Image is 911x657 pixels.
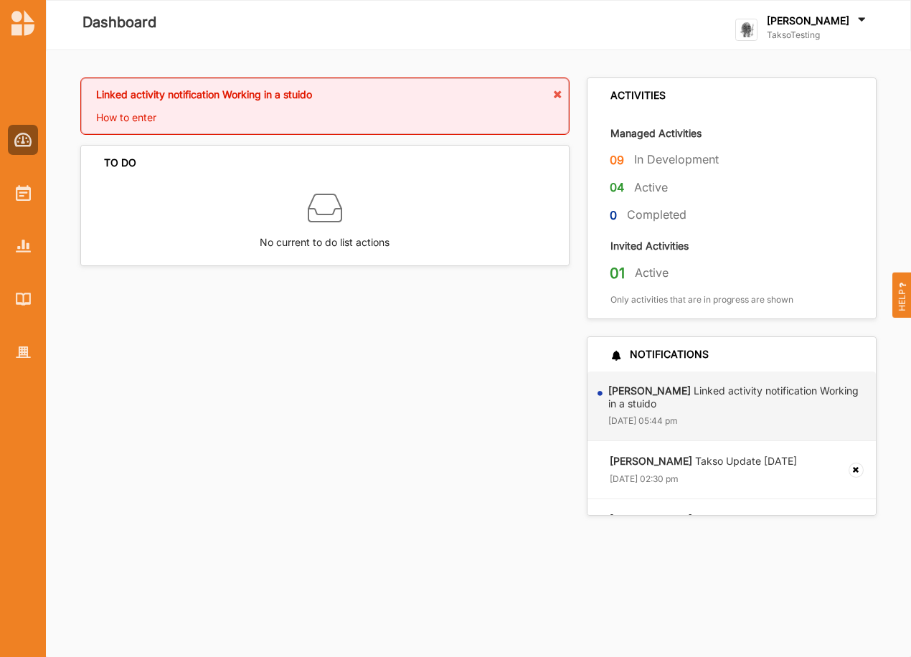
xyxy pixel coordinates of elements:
img: Dashboard [14,133,32,147]
label: Linked activity notification Working in a stuido [608,384,866,410]
label: 09 [610,151,624,169]
label: In Development [634,152,719,167]
a: Library [8,284,38,314]
a: Reports [8,231,38,261]
strong: [PERSON_NAME] [608,384,691,397]
label: Email verification [610,513,774,526]
label: [PERSON_NAME] [767,14,849,27]
img: Organisation [16,346,31,359]
img: box [308,191,342,225]
label: Managed Activities [610,126,702,140]
strong: [PERSON_NAME] [610,455,692,467]
label: Only activities that are in progress are shown [610,294,793,306]
div: TO DO [104,156,136,169]
label: 0 [610,207,617,224]
a: Organisation [8,337,38,367]
span: How to enter [96,111,156,123]
img: Library [16,293,31,305]
label: Active [634,180,668,195]
strong: [PERSON_NAME] [610,513,692,525]
label: [DATE] 05:44 pm [608,415,678,427]
label: Invited Activities [610,239,689,252]
label: 04 [610,179,624,197]
label: Dashboard [82,11,156,34]
div: ACTIVITIES [610,89,666,102]
img: Reports [16,240,31,252]
div: Linked activity notification Working in a stuido [96,88,554,111]
label: Completed [627,207,686,222]
a: Dashboard [8,125,38,155]
div: NOTIFICATIONS [610,348,709,361]
img: Activities [16,185,31,201]
img: logo [11,10,34,36]
label: No current to do list actions [260,225,390,250]
img: logo [735,19,757,41]
label: Active [635,265,669,280]
label: TaksoTesting [767,29,869,41]
a: Activities [8,178,38,208]
label: 01 [610,264,625,283]
label: [DATE] 02:30 pm [610,473,679,485]
label: Takso Update [DATE] [610,455,797,468]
